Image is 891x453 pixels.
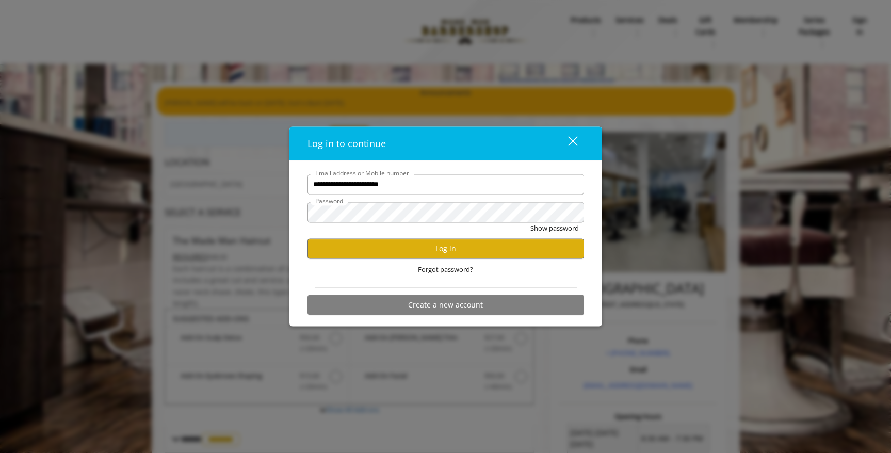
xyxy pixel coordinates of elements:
[418,264,473,274] span: Forgot password?
[307,174,584,195] input: Email address or Mobile number
[307,295,584,315] button: Create a new account
[307,202,584,222] input: Password
[307,238,584,258] button: Log in
[549,133,584,154] button: close dialog
[530,222,579,233] button: Show password
[556,136,577,151] div: close dialog
[310,196,348,205] label: Password
[310,168,414,177] label: Email address or Mobile number
[307,137,386,149] span: Log in to continue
